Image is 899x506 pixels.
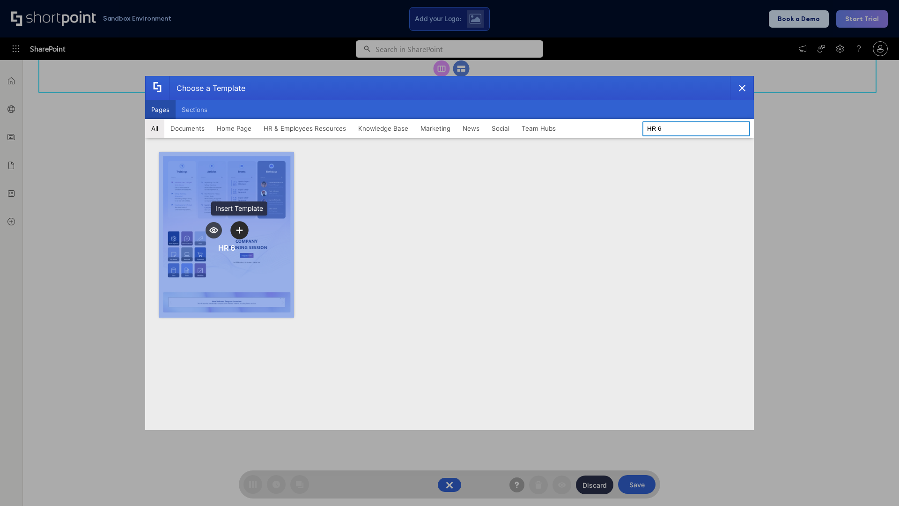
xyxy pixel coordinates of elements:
iframe: Chat Widget [852,461,899,506]
button: All [145,119,164,138]
button: Pages [145,100,176,119]
button: News [457,119,486,138]
input: Search [642,121,750,136]
button: Team Hubs [516,119,562,138]
button: Knowledge Base [352,119,414,138]
button: Marketing [414,119,457,138]
button: Home Page [211,119,258,138]
button: HR & Employees Resources [258,119,352,138]
div: HR 6 [218,243,235,253]
button: Social [486,119,516,138]
div: template selector [145,76,754,430]
div: Choose a Template [169,76,245,100]
button: Documents [164,119,211,138]
button: Sections [176,100,214,119]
